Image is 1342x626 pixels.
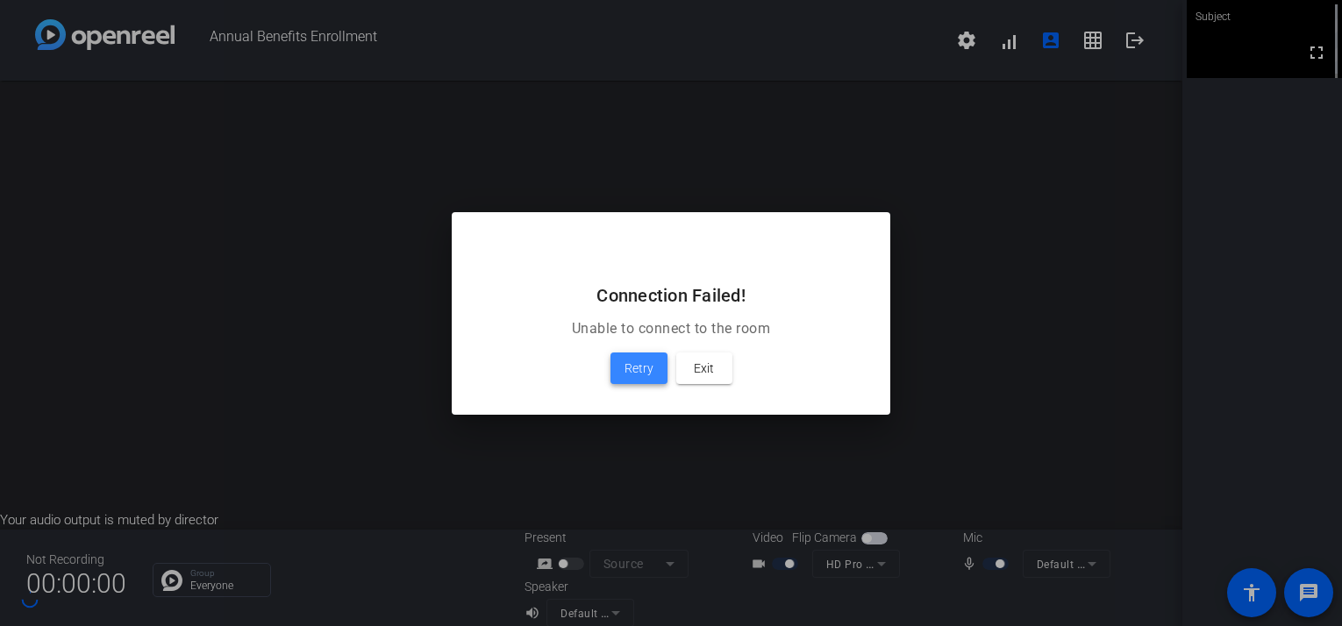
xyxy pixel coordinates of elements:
p: Unable to connect to the room [473,318,869,339]
span: Exit [694,358,714,379]
span: Retry [625,358,653,379]
button: Exit [676,352,732,384]
h2: Connection Failed! [473,281,869,309]
button: Retry [610,352,667,384]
